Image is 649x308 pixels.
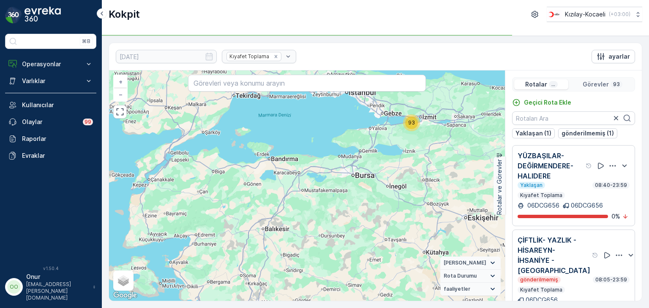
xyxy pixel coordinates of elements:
[119,91,123,98] span: −
[82,38,90,45] p: ⌘B
[547,10,562,19] img: k%C4%B1z%C4%B1lay_0jL9uU1.png
[583,80,609,89] p: Görevler
[5,7,22,24] img: logo
[512,111,635,125] input: Rotaları Ara
[408,119,415,126] span: 93
[5,73,96,89] button: Varlıklar
[111,290,139,301] a: Bu bölgeyi Google Haritalar'da açın (yeni pencerede açılır)
[22,135,93,143] p: Raporlar
[403,114,420,131] div: 93
[5,130,96,147] a: Raporlar
[525,80,547,89] p: Rotalar
[519,182,543,189] p: Yaklaşan
[611,212,620,221] p: 0 %
[608,52,630,61] p: ayarlar
[526,296,558,304] p: 06DCG656
[22,60,79,68] p: Operasyonlar
[22,151,93,160] p: Evraklar
[495,159,504,215] p: Rotalar ve Görevler
[562,129,614,138] p: gönderilmemiş (1)
[444,259,486,266] span: [PERSON_NAME]
[114,271,133,290] a: Layers
[558,128,617,138] button: gönderilmemiş (1)
[594,182,628,189] p: 08:40-23:59
[26,273,89,281] p: Onur
[519,276,559,283] p: gönderilmemiş
[609,11,630,18] p: ( +03:00 )
[444,286,470,292] span: faaliyetler
[116,50,217,63] input: dd/mm/yyyy
[519,286,563,293] p: Kıyafet Toplama
[565,10,605,19] p: Kızılay-Kocaeli
[22,118,78,126] p: Olaylar
[5,273,96,301] button: OOOnur[EMAIL_ADDRESS][PERSON_NAME][DOMAIN_NAME]
[85,119,91,125] p: 99
[7,280,21,294] div: OO
[526,201,559,210] p: 06DCG656
[512,98,571,107] a: Geçici Rota Ekle
[119,78,123,85] span: +
[592,50,635,63] button: ayarlar
[571,201,603,210] p: 06DCG656
[515,129,551,138] p: Yaklaşan (1)
[512,128,555,138] button: Yaklaşan (1)
[519,192,563,199] p: Kıyafet Toplama
[111,290,139,301] img: Google
[612,81,621,88] p: 93
[518,151,584,181] p: YÜZBAŞILAR-DEĞİRMENDERE- HALIDERE
[586,162,592,169] div: Yardım Araç İkonu
[5,266,96,271] span: v 1.50.4
[518,235,590,276] p: ÇİFTLİK- YAZLIK -HİSAREYN- İHSANİYE -[GEOGRAPHIC_DATA]
[444,273,477,279] span: Rota Durumu
[547,7,642,22] button: Kızılay-Kocaeli(+03:00)
[440,257,501,270] summary: [PERSON_NAME]
[440,270,501,283] summary: Rota Durumu
[26,281,89,301] p: [EMAIL_ADDRESS][PERSON_NAME][DOMAIN_NAME]
[5,113,96,130] a: Olaylar99
[5,56,96,73] button: Operasyonlar
[592,252,599,259] div: Yardım Araç İkonu
[5,147,96,164] a: Evraklar
[22,101,93,109] p: Kullanıcılar
[594,276,628,283] p: 08:05-23:59
[114,88,127,101] a: Uzaklaştır
[22,77,79,85] p: Varlıklar
[188,75,425,92] input: Görevleri veya konumu arayın
[440,283,501,296] summary: faaliyetler
[5,97,96,113] a: Kullanıcılar
[524,98,571,107] p: Geçici Rota Ekle
[25,7,61,24] img: logo_dark-DEwI_e13.png
[551,81,556,88] p: ...
[114,76,127,88] a: Yakınlaştır
[109,8,140,21] p: Kokpit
